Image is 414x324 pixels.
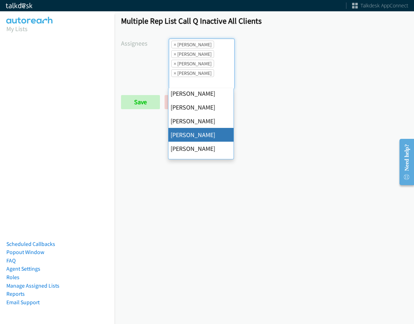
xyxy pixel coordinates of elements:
[174,51,176,58] span: ×
[6,241,55,247] a: Scheduled Callbacks
[171,50,214,58] li: Cathy Shahan
[121,16,408,26] h1: Multiple Rep List Call Q Inactive All Clients
[6,282,59,289] a: Manage Assigned Lists
[171,60,214,67] li: Charles Ross
[168,142,234,155] li: [PERSON_NAME]
[165,95,204,109] a: Back
[168,155,234,169] li: [PERSON_NAME]
[174,41,176,48] span: ×
[6,257,16,264] a: FAQ
[174,60,176,67] span: ×
[6,265,40,272] a: Agent Settings
[171,41,214,48] li: Alana Ruiz
[168,114,234,128] li: [PERSON_NAME]
[121,95,160,109] input: Save
[171,69,214,77] li: Daquaya Johnson
[168,100,234,114] li: [PERSON_NAME]
[168,128,234,142] li: [PERSON_NAME]
[6,274,19,281] a: Roles
[6,249,44,255] a: Popout Window
[6,25,28,33] a: My Lists
[121,39,169,48] label: Assignees
[174,70,176,77] span: ×
[352,2,408,9] a: Talkdesk AppConnect
[393,134,414,190] iframe: Resource Center
[6,299,40,306] a: Email Support
[6,290,25,297] a: Reports
[168,87,234,100] li: [PERSON_NAME]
